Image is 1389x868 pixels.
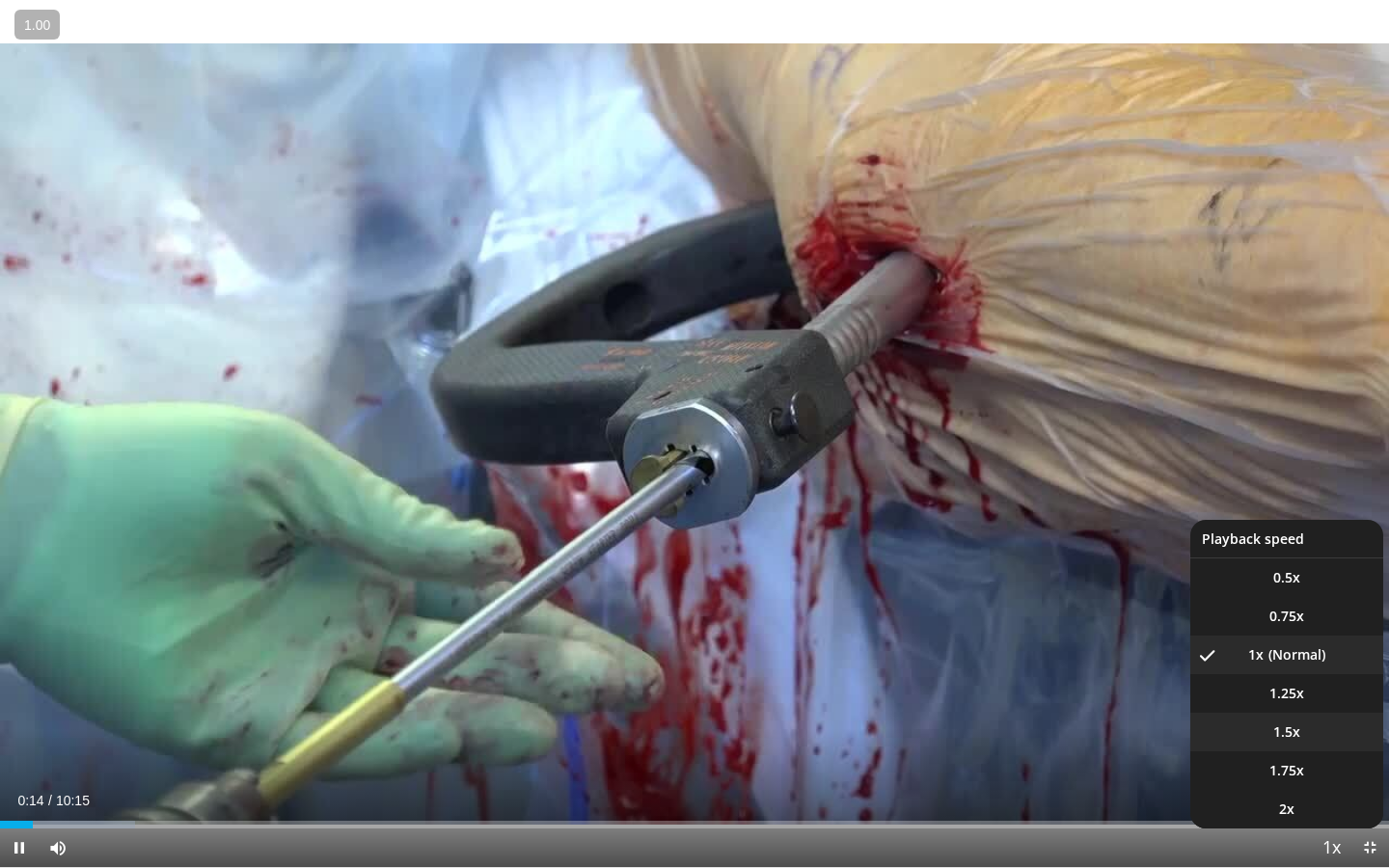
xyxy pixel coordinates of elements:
button: Exit Fullscreen [1350,828,1389,867]
span: 0.75x [1269,607,1304,626]
span: 1.5x [1273,722,1300,742]
span: 2x [1279,800,1294,819]
span: / [48,793,52,808]
span: 1.75x [1269,761,1304,780]
span: 0:14 [17,793,43,808]
span: 10:15 [56,793,90,808]
button: Mute [39,828,77,867]
span: 0.5x [1273,568,1300,587]
button: Playback Rate [1312,828,1350,867]
span: 1.25x [1269,684,1304,703]
span: 1x [1248,645,1264,665]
